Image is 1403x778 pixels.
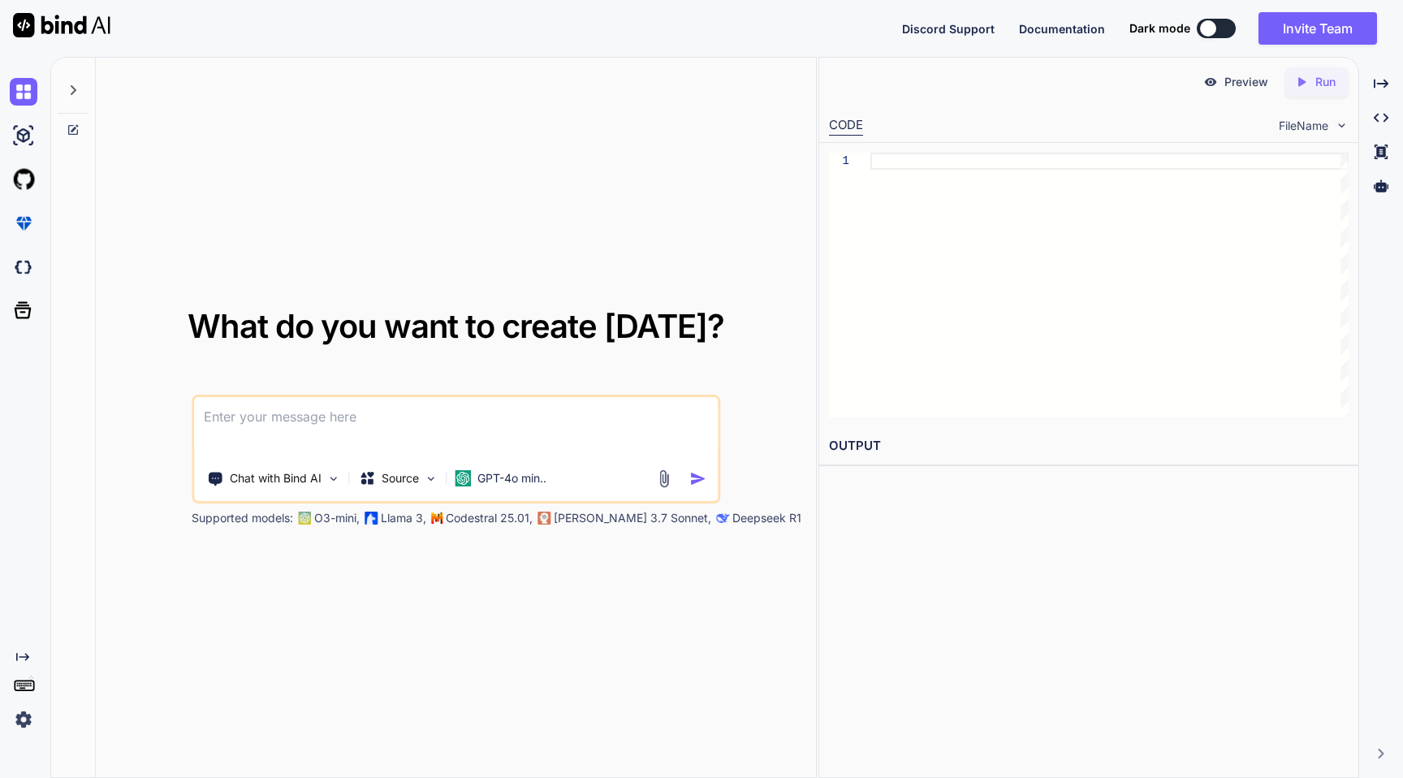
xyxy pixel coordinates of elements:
[1129,20,1190,37] span: Dark mode
[554,510,711,526] p: [PERSON_NAME] 3.7 Sonnet,
[431,512,442,524] img: Mistral-AI
[1019,22,1105,36] span: Documentation
[654,469,673,488] img: attachment
[1203,75,1218,89] img: preview
[381,510,426,526] p: Llama 3,
[10,210,37,237] img: premium
[1258,12,1377,45] button: Invite Team
[10,78,37,106] img: chat
[455,470,471,486] img: GPT-4o mini
[732,510,801,526] p: Deepseek R1
[537,512,550,525] img: claude
[1315,74,1336,90] p: Run
[10,253,37,281] img: darkCloudIdeIcon
[1224,74,1268,90] p: Preview
[13,13,110,37] img: Bind AI
[829,153,849,170] div: 1
[10,166,37,193] img: githubLight
[188,306,724,346] span: What do you want to create [DATE]?
[382,470,419,486] p: Source
[902,22,995,36] span: Discord Support
[230,470,322,486] p: Chat with Bind AI
[446,510,533,526] p: Codestral 25.01,
[298,512,311,525] img: GPT-4
[829,116,863,136] div: CODE
[819,427,1358,465] h2: OUTPUT
[477,470,546,486] p: GPT-4o min..
[1019,20,1105,37] button: Documentation
[326,472,340,486] img: Pick Tools
[689,470,706,487] img: icon
[902,20,995,37] button: Discord Support
[365,512,378,525] img: Llama2
[10,706,37,733] img: settings
[192,510,293,526] p: Supported models:
[10,122,37,149] img: ai-studio
[716,512,729,525] img: claude
[314,510,360,526] p: O3-mini,
[424,472,438,486] img: Pick Models
[1335,119,1349,132] img: chevron down
[1279,118,1328,134] span: FileName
